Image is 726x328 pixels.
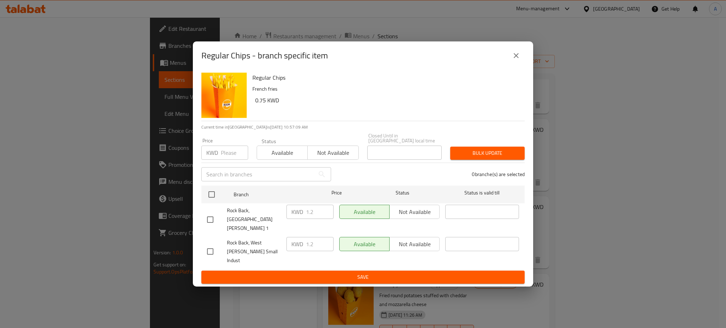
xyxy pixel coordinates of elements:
p: 0 branche(s) are selected [472,171,525,178]
p: French fries [252,85,519,94]
span: Price [313,188,360,197]
img: Regular Chips [201,73,247,118]
button: Not available [307,146,358,160]
span: Status is valid till [445,188,519,197]
p: Current time in [GEOGRAPHIC_DATA] is [DATE] 10:57:09 AM [201,124,525,130]
span: Status [366,188,440,197]
span: Rock Back, West [PERSON_NAME] Small Indust [227,238,281,265]
span: Rock Back, [GEOGRAPHIC_DATA][PERSON_NAME] 1 [227,206,281,233]
button: Available [257,146,308,160]
p: KWD [291,208,303,216]
h6: Regular Chips [252,73,519,83]
button: close [508,47,525,64]
h6: 0.75 KWD [255,95,519,105]
span: Branch [234,190,307,199]
button: Save [201,271,525,284]
p: KWD [206,148,218,157]
input: Please enter price [221,146,248,160]
input: Please enter price [306,205,334,219]
h2: Regular Chips - branch specific item [201,50,328,61]
input: Please enter price [306,237,334,251]
span: Save [207,273,519,282]
input: Search in branches [201,167,315,181]
button: Bulk update [450,147,525,160]
span: Available [260,148,305,158]
span: Not available [311,148,356,158]
span: Bulk update [456,149,519,158]
p: KWD [291,240,303,248]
